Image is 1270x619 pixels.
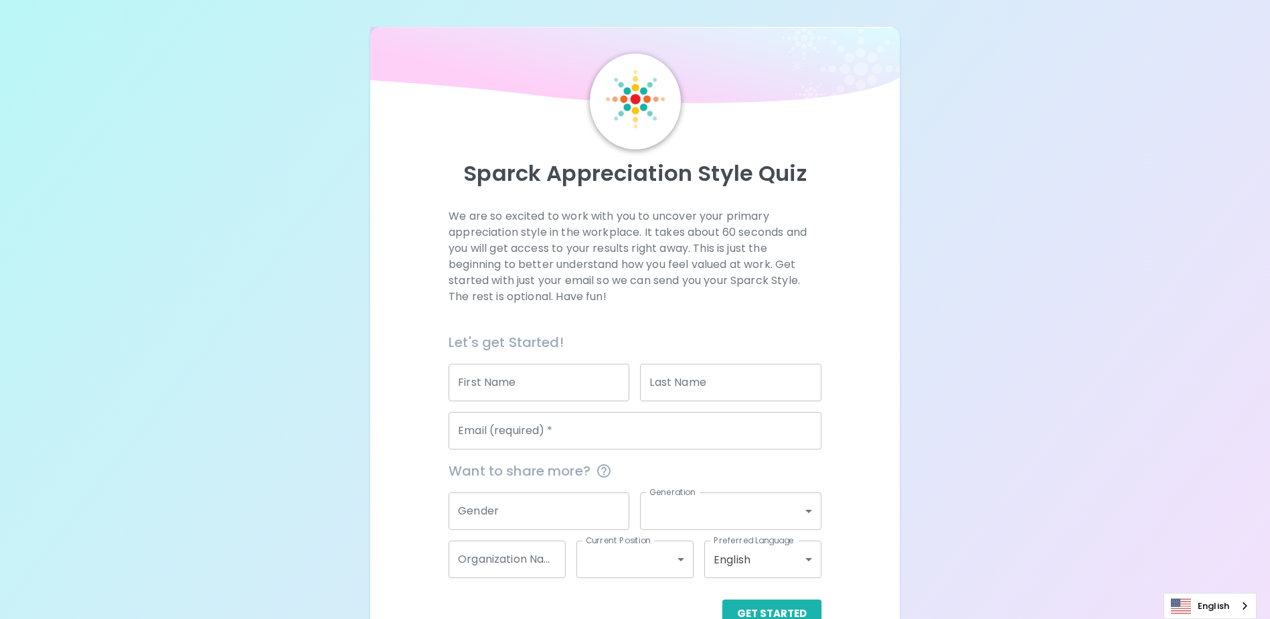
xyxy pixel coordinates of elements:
[1164,593,1257,619] aside: Language selected: English
[586,535,651,546] label: Current Position
[606,70,665,129] img: Sparck Logo
[449,332,821,353] h6: Let's get Started!
[704,541,821,578] div: English
[596,463,612,479] svg: This information is completely confidential and only used for aggregated appreciation studies at ...
[1164,593,1257,619] div: Language
[449,208,821,305] p: We are so excited to work with you to uncover your primary appreciation style in the workplace. I...
[649,486,696,498] label: Generation
[386,160,883,187] p: Sparck Appreciation Style Quiz
[449,460,821,482] span: Want to share more?
[714,535,794,546] label: Preferred Language
[1164,594,1256,618] a: English
[370,27,899,110] img: wave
